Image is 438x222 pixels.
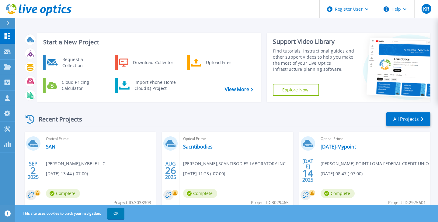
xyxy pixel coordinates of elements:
[251,199,289,206] span: Project ID: 3029465
[183,144,213,150] a: Sacntibodies
[183,135,289,142] span: Optical Prime
[302,171,313,176] span: 14
[46,189,80,198] span: Complete
[203,56,248,69] div: Upload Files
[423,6,429,11] span: KR
[388,199,426,206] span: Project ID: 2975601
[165,168,176,173] span: 26
[107,208,124,219] button: OK
[46,135,152,142] span: Optical Prime
[321,160,429,167] span: [PERSON_NAME] , POINT LOMA FEDERAL CREDIT UNIO
[273,48,355,72] div: Find tutorials, instructional guides and other support videos to help you make the most of your L...
[165,159,176,182] div: AUG 2025
[386,112,430,126] a: All Projects
[30,168,36,173] span: 2
[130,56,176,69] div: Download Collector
[46,170,88,177] span: [DATE] 13:44 (-07:00)
[113,199,151,206] span: Project ID: 3038303
[17,208,124,219] span: This site uses cookies to track your navigation.
[23,112,90,127] div: Recent Projects
[225,87,253,92] a: View More
[43,55,105,70] a: Request a Collection
[115,55,177,70] a: Download Collector
[43,39,253,46] h3: Start a New Project
[183,170,225,177] span: [DATE] 11:23 (-07:00)
[187,55,249,70] a: Upload Files
[46,144,55,150] a: SAN
[46,160,105,167] span: [PERSON_NAME] , NYBBLE LLC
[321,135,427,142] span: Optical Prime
[321,189,355,198] span: Complete
[27,159,39,182] div: SEP 2025
[131,79,179,91] div: Import Phone Home CloudIQ Project
[43,78,105,93] a: Cloud Pricing Calculator
[59,56,104,69] div: Request a Collection
[59,79,104,91] div: Cloud Pricing Calculator
[302,159,314,182] div: [DATE] 2025
[321,144,356,150] a: [DATE]-Mypoint
[183,160,286,167] span: [PERSON_NAME] , SCANTIBODIES LABORATORY INC
[183,189,217,198] span: Complete
[321,170,363,177] span: [DATE] 08:47 (-07:00)
[273,38,355,46] div: Support Video Library
[273,84,319,96] a: Explore Now!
